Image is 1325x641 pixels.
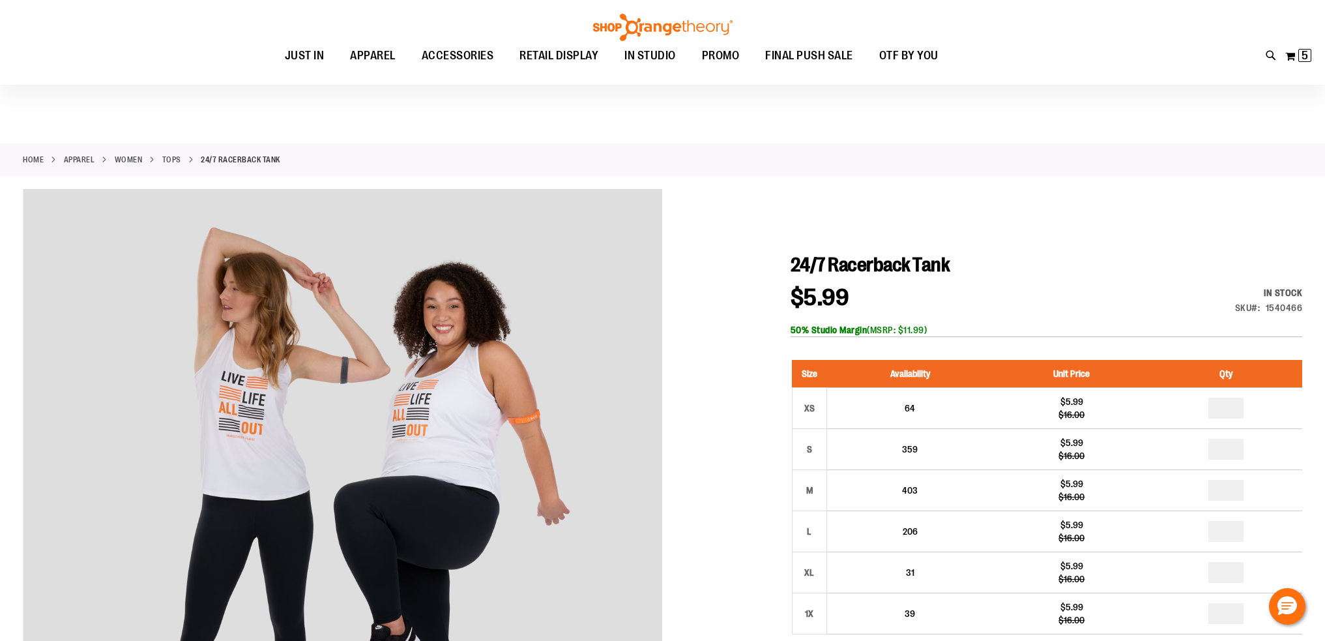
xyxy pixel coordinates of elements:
[800,398,819,418] div: XS
[591,14,735,41] img: Shop Orangetheory
[1000,559,1143,573] div: $5.99
[1000,490,1143,503] div: $16.00
[906,567,914,578] span: 31
[791,254,950,276] span: 24/7 Racerback Tank
[1000,408,1143,421] div: $16.00
[791,325,867,335] b: 50% Studio Margin
[993,360,1150,388] th: Unit Price
[422,41,494,70] span: ACCESSORIES
[1000,573,1143,586] div: $16.00
[689,41,753,71] a: PROMO
[611,41,689,71] a: IN STUDIO
[162,154,181,166] a: Tops
[337,41,409,71] a: APPAREL
[285,41,325,70] span: JUST IN
[272,41,338,71] a: JUST IN
[64,154,95,166] a: APPAREL
[1302,49,1308,62] span: 5
[800,481,819,500] div: M
[902,485,918,496] span: 403
[800,522,819,541] div: L
[792,360,826,388] th: Size
[23,154,44,166] a: Home
[791,284,849,311] span: $5.99
[624,41,676,70] span: IN STUDIO
[879,41,939,70] span: OTF BY YOU
[905,608,915,619] span: 39
[752,41,866,70] a: FINAL PUSH SALE
[201,154,280,166] strong: 24/7 Racerback Tank
[765,41,853,70] span: FINAL PUSH SALE
[115,154,143,166] a: WOMEN
[409,41,507,71] a: ACCESSORIES
[1000,601,1143,614] div: $5.99
[903,526,918,537] span: 206
[1000,449,1143,462] div: $16.00
[350,41,396,70] span: APPAREL
[1000,395,1143,408] div: $5.99
[519,41,598,70] span: RETAIL DISPLAY
[1000,614,1143,627] div: $16.00
[702,41,740,70] span: PROMO
[1000,531,1143,544] div: $16.00
[791,323,1302,336] div: (MSRP: $11.99)
[1000,477,1143,490] div: $5.99
[1235,286,1303,299] div: Availability
[826,360,993,388] th: Availability
[1235,303,1260,313] strong: SKU
[800,440,819,459] div: S
[1269,588,1305,625] button: Hello, have a question? Let’s chat.
[1000,518,1143,531] div: $5.99
[506,41,611,71] a: RETAIL DISPLAY
[1000,436,1143,449] div: $5.99
[1235,286,1303,299] div: In stock
[905,403,915,413] span: 64
[800,563,819,582] div: XL
[1266,301,1303,314] div: 1540466
[902,444,918,455] span: 359
[866,41,952,71] a: OTF BY YOU
[800,604,819,623] div: 1X
[1150,360,1302,388] th: Qty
